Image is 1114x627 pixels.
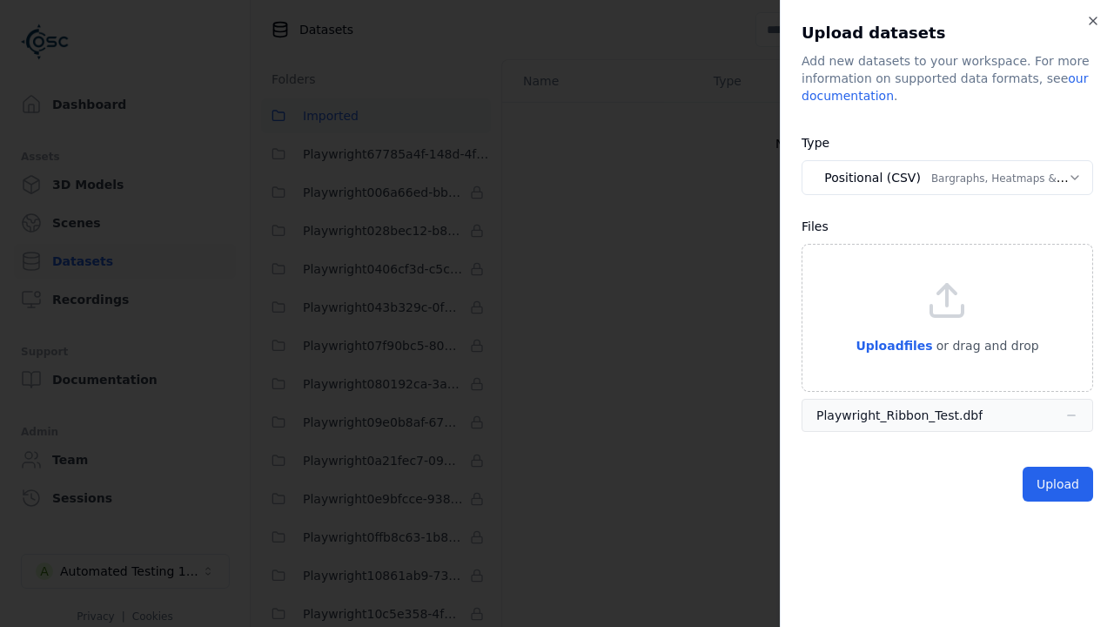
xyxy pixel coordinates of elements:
[856,339,932,353] span: Upload files
[802,52,1093,104] div: Add new datasets to your workspace. For more information on supported data formats, see .
[933,335,1039,356] p: or drag and drop
[1023,467,1093,502] button: Upload
[816,407,983,424] div: Playwright_Ribbon_Test.dbf
[802,21,1093,45] h2: Upload datasets
[802,136,829,150] label: Type
[802,219,829,233] label: Files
